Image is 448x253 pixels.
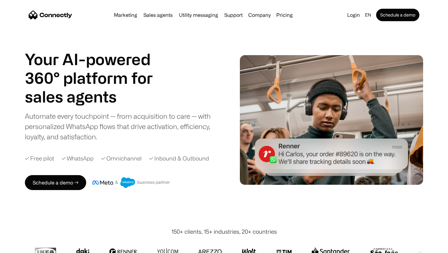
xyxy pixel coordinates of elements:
div: 150+ clients, 15+ industries, 20+ countries [171,227,277,236]
a: Schedule a demo → [25,175,86,190]
a: Utility messaging [176,12,221,17]
h1: sales agents [25,87,168,106]
div: ✓ WhatsApp [62,154,94,163]
a: Marketing [111,12,140,17]
a: Login [345,11,362,19]
h1: Your AI-powered 360° platform for [25,50,168,87]
div: ✓ Inbound & Outbound [149,154,209,163]
a: Schedule a demo [376,9,419,21]
div: Company [248,11,271,19]
a: Pricing [274,12,295,17]
div: ✓ Free pilot [25,154,54,163]
div: Automate every touchpoint — from acquisition to care — with personalized WhatsApp flows that driv... [25,111,221,142]
a: Sales agents [141,12,175,17]
a: Support [222,12,245,17]
img: Meta and Salesforce business partner badge. [92,177,170,188]
div: ✓ Omnichannel [101,154,142,163]
div: en [365,11,371,19]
